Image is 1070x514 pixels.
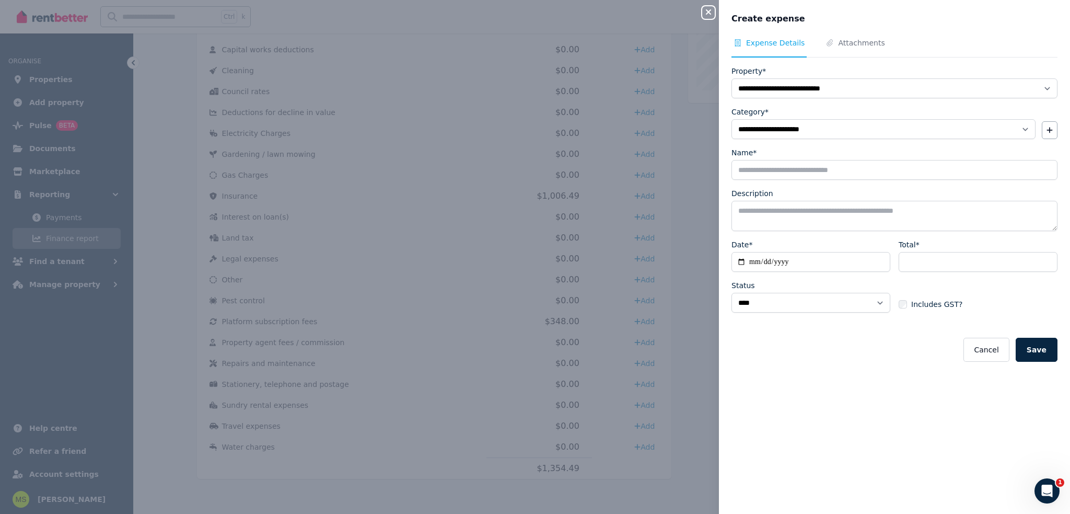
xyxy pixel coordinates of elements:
label: Total* [899,239,920,250]
button: Cancel [963,338,1009,362]
button: Save [1016,338,1057,362]
span: Expense Details [746,38,805,48]
span: 1 [1056,478,1064,487]
label: Status [731,280,755,291]
iframe: Intercom live chat [1034,478,1060,504]
label: Property* [731,66,766,76]
nav: Tabs [731,38,1057,58]
input: Includes GST? [899,300,907,309]
label: Name* [731,147,757,158]
label: Date* [731,239,752,250]
span: Attachments [838,38,885,48]
span: Includes GST? [911,299,962,310]
label: Description [731,188,773,199]
label: Category* [731,107,769,117]
span: Create expense [731,13,805,25]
